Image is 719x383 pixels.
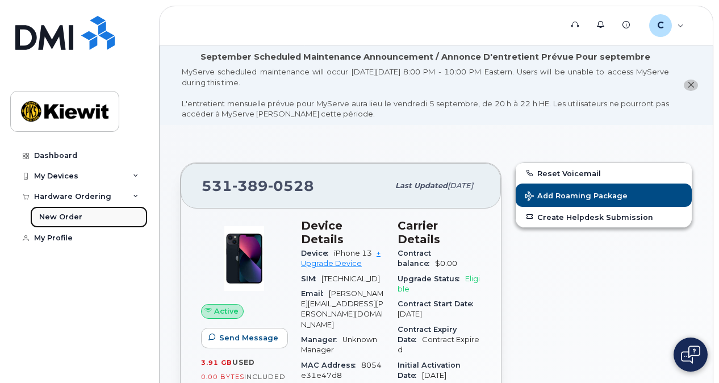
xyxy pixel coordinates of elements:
span: 3.91 GB [201,359,232,367]
h3: Device Details [301,219,384,246]
span: Initial Activation Date [398,361,461,380]
span: Eligible [398,274,480,293]
span: Upgrade Status [398,274,465,283]
span: 0528 [268,177,314,194]
span: 531 [202,177,314,194]
span: [TECHNICAL_ID] [321,274,380,283]
div: MyServe scheduled maintenance will occur [DATE][DATE] 8:00 PM - 10:00 PM Eastern. Users will be u... [182,66,669,119]
button: Reset Voicemail [516,163,692,184]
button: close notification [684,80,698,91]
span: [DATE] [398,310,422,318]
span: Contract balance [398,249,435,268]
a: Create Helpdesk Submission [516,207,692,227]
h3: Carrier Details [398,219,480,246]
span: 0.00 Bytes [201,373,244,381]
span: Contract Expired [398,335,479,354]
button: Send Message [201,328,288,348]
span: Contract Expiry Date [398,325,457,344]
span: Manager [301,335,342,344]
span: SIM [301,274,321,283]
span: [DATE] [448,181,473,190]
span: used [232,358,255,367]
div: September Scheduled Maintenance Announcement / Annonce D'entretient Prévue Pour septembre [200,51,650,63]
span: [DATE] [422,371,446,380]
span: Email [301,289,329,298]
span: [PERSON_NAME][EMAIL_ADDRESS][PERSON_NAME][DOMAIN_NAME] [301,289,383,329]
button: Add Roaming Package [516,184,692,207]
span: 389 [232,177,268,194]
img: Open chat [681,345,700,364]
span: Send Message [219,332,278,343]
span: $0.00 [435,259,457,268]
span: iPhone 13 [334,249,372,257]
span: 8054e31e47d8 [301,361,382,380]
span: Add Roaming Package [525,191,628,202]
span: Active [214,306,239,317]
span: Last updated [395,181,448,190]
span: Contract Start Date [398,299,479,308]
span: Device [301,249,334,257]
span: MAC Address [301,361,361,369]
img: image20231002-3703462-1ig824h.jpeg [210,224,278,293]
